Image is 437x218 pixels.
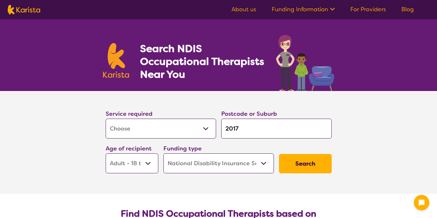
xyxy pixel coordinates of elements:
img: Karista logo [8,5,40,14]
label: Age of recipient [106,145,152,152]
a: Funding Information [272,5,335,13]
a: Blog [401,5,414,13]
label: Funding type [163,145,202,152]
label: Postcode or Suburb [221,110,277,118]
h1: Search NDIS Occupational Therapists Near You [140,42,265,81]
a: About us [232,5,256,13]
img: Karista logo [103,43,129,78]
a: For Providers [350,5,386,13]
input: Type [221,119,332,139]
img: occupational-therapy [276,35,334,91]
button: Search [279,154,332,173]
label: Service required [106,110,153,118]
